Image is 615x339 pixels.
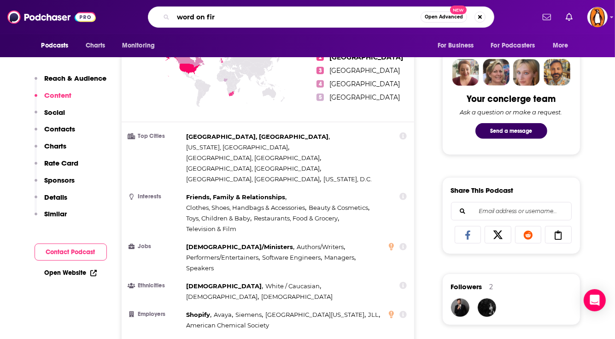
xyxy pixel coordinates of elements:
button: Reach & Audience [35,74,107,91]
button: Rate Card [35,159,79,176]
button: Social [35,108,65,125]
span: [GEOGRAPHIC_DATA] [329,66,400,75]
h3: Jobs [129,244,183,250]
p: Content [45,91,72,100]
span: , [187,192,287,202]
a: Show notifications dropdown [539,9,555,25]
span: [GEOGRAPHIC_DATA] [329,93,400,101]
img: Jon Profile [544,59,570,86]
span: For Business [438,39,474,52]
h3: Interests [129,194,183,200]
span: , [214,309,233,320]
span: Television & Film [187,225,237,232]
a: Charts [80,37,111,54]
span: Software Engineers [262,254,321,261]
span: American Chemical Society [187,321,269,329]
span: JLL [368,311,379,318]
span: , [187,174,322,184]
p: Charts [45,142,67,150]
div: Search followers [451,202,572,220]
span: , [187,163,322,174]
a: Share on Facebook [455,226,481,244]
span: [DEMOGRAPHIC_DATA] [187,293,258,300]
button: Sponsors [35,176,75,193]
h3: Top Cities [129,133,183,139]
p: Sponsors [45,176,75,184]
button: open menu [431,37,486,54]
a: Open Website [45,269,97,277]
span: [DEMOGRAPHIC_DATA] [261,293,333,300]
span: Toys, Children & Baby [187,214,251,222]
span: Shopify [187,311,211,318]
span: Beauty & Cosmetics [309,204,368,211]
span: [US_STATE], D.C. [323,175,372,183]
span: [DEMOGRAPHIC_DATA]/Ministers [187,243,293,250]
span: , [235,309,263,320]
span: Siemens [235,311,262,318]
span: , [187,309,212,320]
span: Clothes, Shoes, Handbags & Accessories [187,204,305,211]
span: , [187,291,259,302]
span: , [309,202,369,213]
span: , [187,202,307,213]
div: Ask a question or make a request. [460,108,562,116]
span: [GEOGRAPHIC_DATA], [GEOGRAPHIC_DATA] [187,133,329,140]
span: [DEMOGRAPHIC_DATA] [187,282,262,290]
button: Send a message [475,123,547,139]
button: Similar [35,209,67,226]
span: Open Advanced [425,15,463,19]
span: , [187,153,322,163]
a: JohirMia [451,298,469,317]
span: , [254,213,339,224]
span: , [368,309,380,320]
span: 4 [316,80,324,88]
button: Charts [35,142,67,159]
span: , [187,142,290,153]
button: Open AdvancedNew [421,12,467,23]
span: [GEOGRAPHIC_DATA], [GEOGRAPHIC_DATA] [187,175,320,183]
input: Email address or username... [459,202,564,220]
div: 2 [490,283,493,291]
span: Speakers [187,264,214,272]
span: Charts [86,39,105,52]
span: , [265,309,366,320]
h3: Share This Podcast [451,186,514,195]
span: Monitoring [122,39,155,52]
button: open menu [485,37,549,54]
span: Performers/Entertainers [187,254,259,261]
button: Contact Podcast [35,244,107,261]
button: Content [35,91,72,108]
span: [US_STATE], [GEOGRAPHIC_DATA] [187,143,288,151]
span: [GEOGRAPHIC_DATA], [GEOGRAPHIC_DATA] [187,165,320,172]
img: Jules Profile [513,59,540,86]
span: Followers [451,282,482,291]
span: [GEOGRAPHIC_DATA], [GEOGRAPHIC_DATA] [187,154,320,161]
span: Podcasts [41,39,69,52]
span: 5 [316,94,324,101]
a: Neerdowell [478,298,496,317]
button: open menu [35,37,81,54]
a: Copy Link [545,226,572,244]
p: Contacts [45,125,76,133]
span: [GEOGRAPHIC_DATA] [329,53,403,61]
div: Search podcasts, credits, & more... [148,6,494,28]
span: White / Caucasian [265,282,320,290]
span: New [450,6,467,14]
div: Open Intercom Messenger [584,289,606,311]
span: , [297,242,345,252]
h3: Employers [129,311,183,317]
button: Contacts [35,125,76,142]
span: Managers [324,254,354,261]
button: open menu [116,37,167,54]
span: , [262,252,322,263]
p: Reach & Audience [45,74,107,83]
div: Your concierge team [467,93,556,105]
a: Share on X/Twitter [485,226,511,244]
h3: Ethnicities [129,283,183,289]
span: Avaya [214,311,232,318]
span: , [187,131,330,142]
span: Authors/Writers [297,243,344,250]
span: , [187,252,260,263]
span: For Podcasters [491,39,535,52]
p: Social [45,108,65,117]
